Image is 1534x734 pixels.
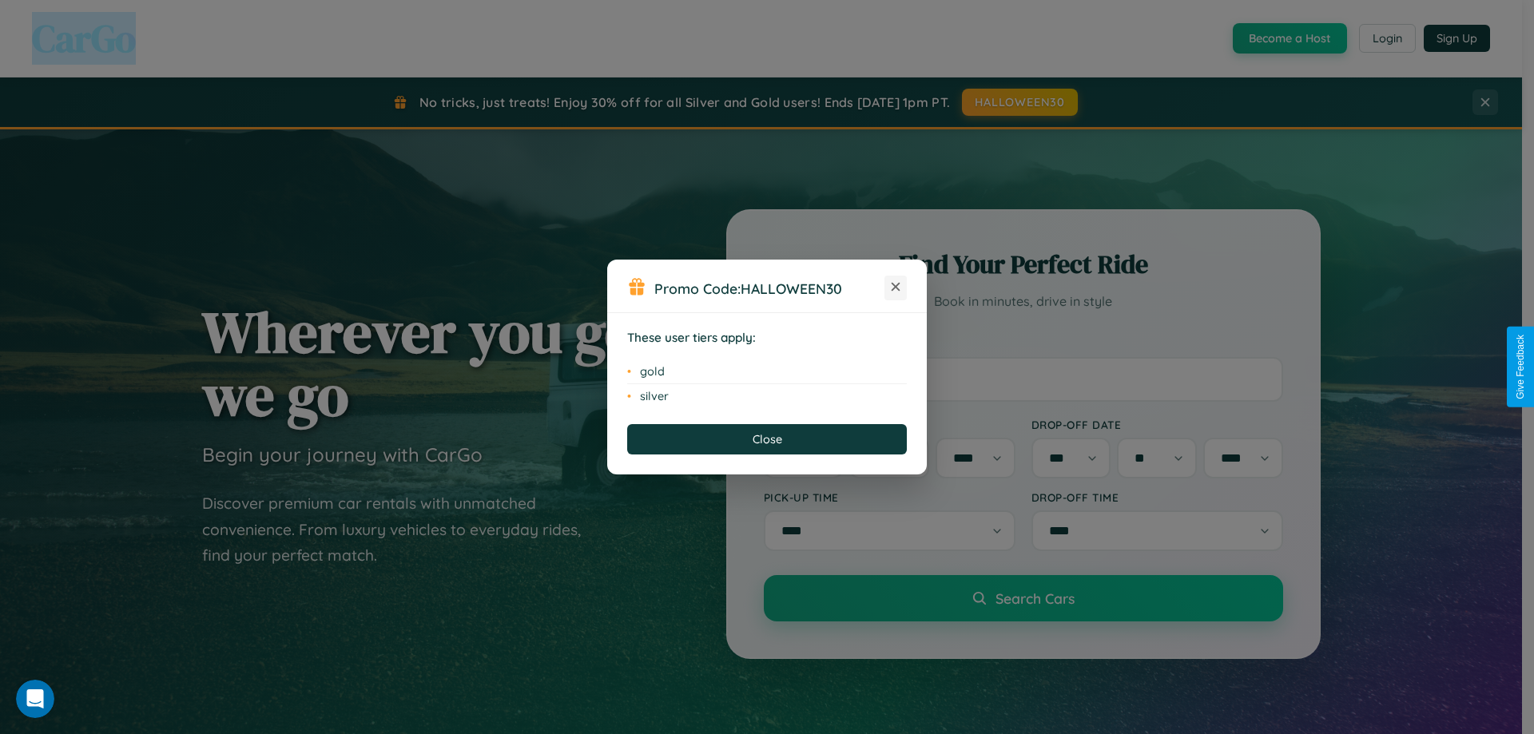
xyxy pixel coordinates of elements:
[627,330,756,345] strong: These user tiers apply:
[741,280,842,297] b: HALLOWEEN30
[654,280,884,297] h3: Promo Code:
[16,680,54,718] iframe: Intercom live chat
[627,359,907,384] li: gold
[627,424,907,454] button: Close
[1515,335,1526,399] div: Give Feedback
[627,384,907,408] li: silver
